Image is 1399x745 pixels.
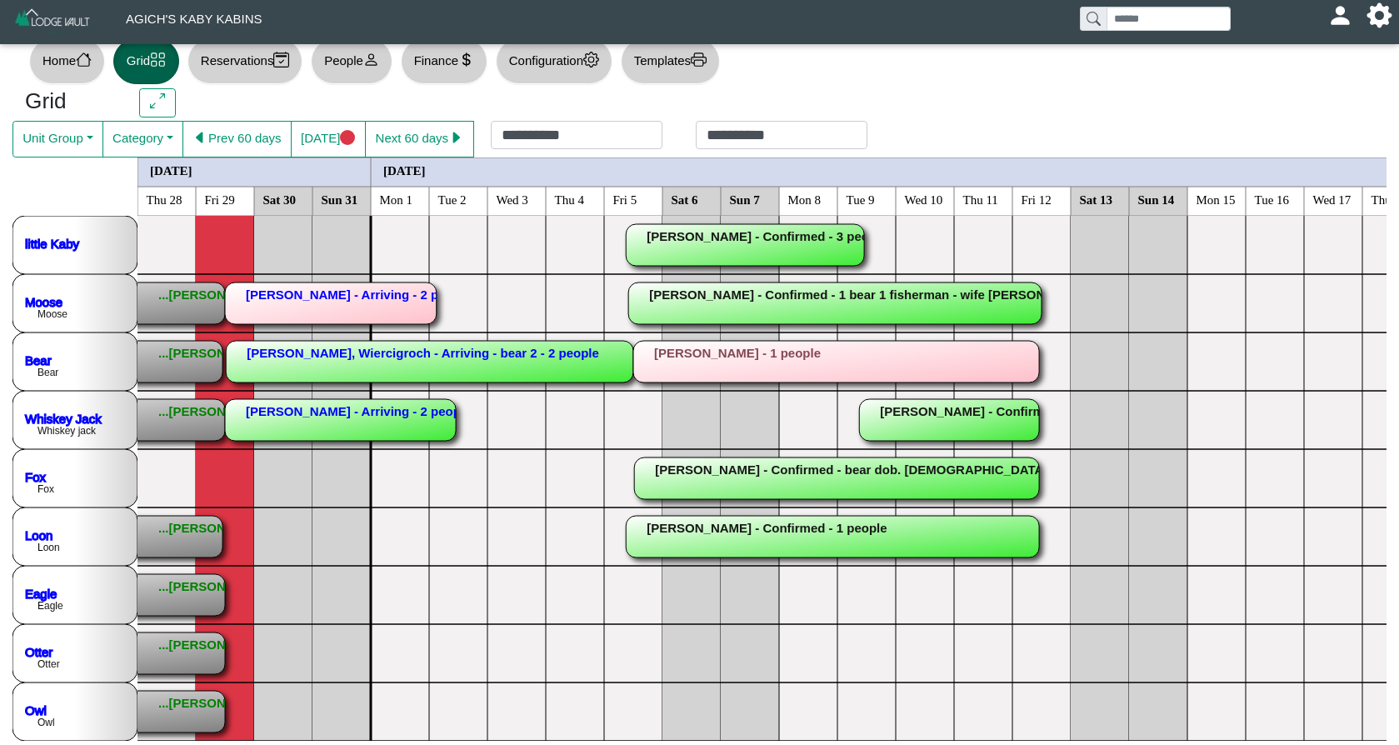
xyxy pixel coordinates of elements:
[263,192,297,206] text: Sat 30
[555,192,585,206] text: Thu 4
[25,411,102,425] a: Whiskey Jack
[25,586,57,600] a: Eagle
[583,52,599,67] svg: gear
[322,192,358,206] text: Sun 31
[1197,192,1236,206] text: Mon 15
[1313,192,1352,206] text: Wed 17
[363,52,379,67] svg: person
[963,192,998,206] text: Thu 11
[847,192,875,206] text: Tue 9
[37,658,60,670] text: Otter
[187,38,302,84] button: Reservationscalendar2 check
[29,38,105,84] button: Homehouse
[696,121,867,149] input: Check out
[1373,9,1386,22] svg: gear fill
[273,52,289,67] svg: calendar2 check
[1087,12,1100,25] svg: search
[291,121,366,157] button: [DATE]circle fill
[25,352,52,367] a: Bear
[496,38,612,84] button: Configurationgear
[613,192,637,206] text: Fri 5
[1022,192,1052,206] text: Fri 12
[37,425,97,437] text: Whiskey jack
[37,367,58,378] text: Bear
[25,702,47,717] a: Owl
[150,163,192,177] text: [DATE]
[25,88,114,115] h3: Grid
[25,294,62,308] a: Moose
[147,192,182,206] text: Thu 28
[905,192,943,206] text: Wed 10
[672,192,699,206] text: Sat 6
[788,192,822,206] text: Mon 8
[37,483,54,495] text: Fox
[1138,192,1175,206] text: Sun 14
[113,38,179,84] button: Gridgrid
[182,121,292,157] button: caret left fillPrev 60 days
[37,542,60,553] text: Loon
[311,38,392,84] button: Peopleperson
[365,121,474,157] button: Next 60 dayscaret right fill
[37,308,67,320] text: Moose
[76,52,92,67] svg: house
[25,644,52,658] a: Otter
[25,527,52,542] a: Loon
[205,192,235,206] text: Fri 29
[13,7,92,36] img: Z
[25,236,80,250] a: little Kaby
[691,52,707,67] svg: printer
[491,121,662,149] input: Check in
[1080,192,1113,206] text: Sat 13
[37,600,63,612] text: Eagle
[448,130,464,146] svg: caret right fill
[340,130,356,146] svg: circle fill
[139,88,175,118] button: arrows angle expand
[458,52,474,67] svg: currency dollar
[25,469,47,483] a: Fox
[1255,192,1290,206] text: Tue 16
[383,163,426,177] text: [DATE]
[380,192,413,206] text: Mon 1
[730,192,761,206] text: Sun 7
[150,93,166,109] svg: arrows angle expand
[401,38,487,84] button: Financecurrency dollar
[438,192,467,206] text: Tue 2
[192,130,208,146] svg: caret left fill
[497,192,528,206] text: Wed 3
[150,52,166,67] svg: grid
[37,717,55,728] text: Owl
[12,121,103,157] button: Unit Group
[1334,9,1347,22] svg: person fill
[102,121,183,157] button: Category
[621,38,720,84] button: Templatesprinter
